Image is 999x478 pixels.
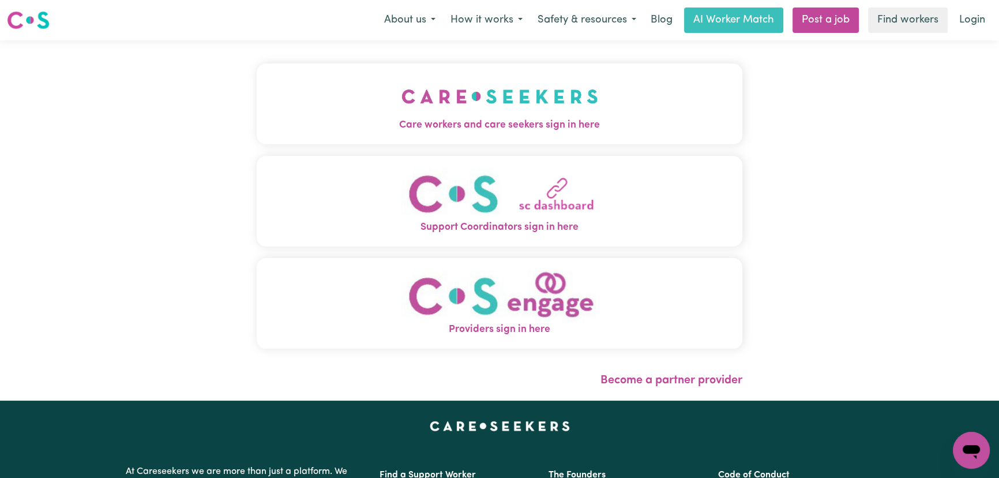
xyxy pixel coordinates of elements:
[793,8,859,33] a: Post a job
[952,8,992,33] a: Login
[257,156,742,247] button: Support Coordinators sign in here
[257,118,742,133] span: Care workers and care seekers sign in here
[530,8,644,32] button: Safety & resources
[443,8,530,32] button: How it works
[257,322,742,337] span: Providers sign in here
[7,7,50,33] a: Careseekers logo
[377,8,443,32] button: About us
[953,432,990,469] iframe: Button to launch messaging window
[684,8,783,33] a: AI Worker Match
[430,421,570,431] a: Careseekers home page
[257,64,742,144] button: Care workers and care seekers sign in here
[7,10,50,31] img: Careseekers logo
[257,258,742,349] button: Providers sign in here
[644,8,679,33] a: Blog
[600,375,742,386] a: Become a partner provider
[257,220,742,235] span: Support Coordinators sign in here
[868,8,948,33] a: Find workers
